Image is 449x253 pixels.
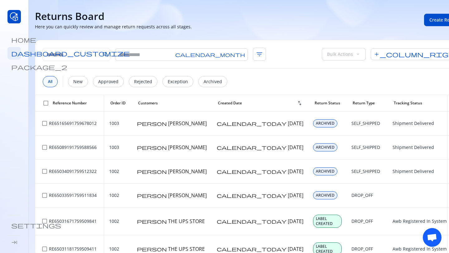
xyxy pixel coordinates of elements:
[351,192,373,198] p: DROP_OFF
[393,144,434,150] p: Shipment Delivered
[137,145,167,150] span: person
[7,47,21,60] a: dashboard_customize
[315,101,340,106] span: Return Status
[73,79,83,85] p: New
[11,64,67,70] span: package_2
[138,101,158,106] span: Customers
[217,145,287,150] span: calendar_today
[41,218,48,224] span: check_box_outline_blank
[253,48,266,61] span: filter_list
[11,50,130,56] span: dashboard_customize
[41,246,48,252] span: check_box_outline_blank
[394,101,422,106] span: Tracking Status
[43,100,49,106] span: check_box_outline_blank
[35,24,192,30] p: Here you can quickly review and manage return requests across all stages.
[351,246,373,252] p: DROP_OFF
[109,168,119,174] p: 1002
[110,101,126,106] span: Order ID
[7,10,21,23] img: Logo
[137,219,167,224] span: person
[48,79,52,84] span: All
[168,144,207,151] span: [PERSON_NAME]
[137,169,167,174] span: person
[218,101,242,106] span: Created Date
[49,144,97,150] p: RE65089191759588566
[168,218,205,225] span: THE UPS STORE
[40,217,49,226] button: checkbox
[393,246,447,252] p: Awb Registered In System
[137,193,167,198] span: person
[168,168,207,175] span: [PERSON_NAME]
[204,79,222,85] p: Archived
[393,218,447,224] p: Awb Registered In System
[41,192,48,198] span: check_box_outline_blank
[168,246,205,252] span: THE UPS STORE
[316,216,339,226] span: LABEL CREATED
[109,144,119,150] p: 1003
[175,52,245,57] span: calendar_month
[288,246,303,252] span: [DATE]
[168,120,207,127] span: [PERSON_NAME]
[316,121,335,126] span: ARCHIVED
[35,10,104,22] h4: Returns Board
[7,219,21,232] a: settings
[217,193,287,198] span: calendar_today
[297,101,302,106] span: swap_vert
[288,144,303,151] span: [DATE]
[351,168,380,174] p: SELF_SHIPPED
[41,120,48,126] span: check_box_outline_blank
[53,101,87,106] span: Reference Number
[7,239,21,246] div: keyboard_tab
[134,79,152,85] p: Rejected
[109,218,119,224] p: 1002
[137,246,167,251] span: person
[217,169,287,174] span: calendar_today
[41,168,48,174] span: check_box_outline_blank
[49,246,97,252] p: RE65031181759509411
[109,246,119,252] p: 1002
[11,36,36,43] span: home
[217,219,287,224] span: calendar_today
[109,120,119,126] p: 1003
[168,79,188,85] p: Exception
[40,191,49,200] button: checkbox
[11,222,61,228] span: settings
[393,168,434,174] p: Shipment Delivered
[423,228,442,247] div: Open chat
[49,192,97,198] p: RE65033591759511834
[49,120,97,126] p: RE65165691759678012
[109,192,119,198] p: 1002
[98,79,118,85] p: Approved
[351,218,373,224] p: DROP_OFF
[316,145,335,150] span: ARCHIVED
[393,120,434,126] p: Shipment Delivered
[351,120,380,126] p: SELF_SHIPPED
[217,246,287,251] span: calendar_today
[41,144,48,150] span: check_box_outline_blank
[316,169,335,174] span: ARCHIVED
[49,218,97,224] p: RE65031671759509841
[40,119,49,128] button: checkbox
[7,61,21,73] a: package_2
[168,192,207,199] span: [PERSON_NAME]
[316,193,335,198] span: ARCHIVED
[40,143,49,152] button: checkbox
[11,239,17,246] span: keyboard_tab
[137,121,167,126] span: person
[102,51,108,58] span: search
[40,167,49,176] button: checkbox
[217,121,287,126] span: calendar_today
[351,144,380,150] p: SELF_SHIPPED
[353,101,375,106] span: Return Type
[288,120,303,127] span: [DATE]
[288,218,303,225] span: [DATE]
[7,33,21,46] a: home
[41,99,50,107] button: checkbox
[288,168,303,175] span: [DATE]
[49,168,97,174] p: RE65034091759512322
[288,192,303,199] span: [DATE]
